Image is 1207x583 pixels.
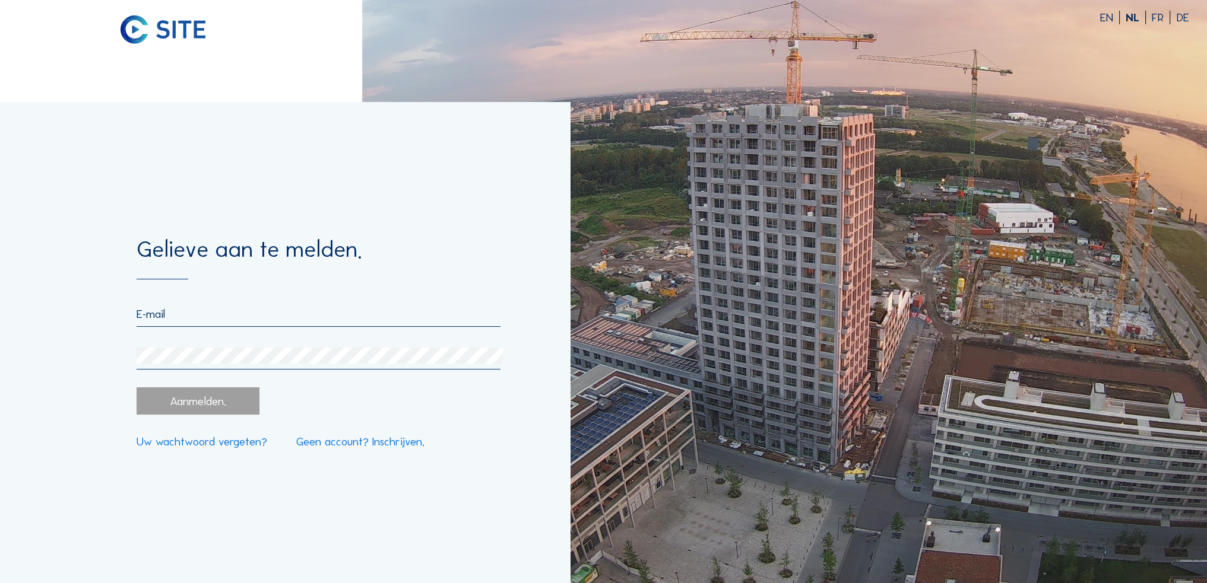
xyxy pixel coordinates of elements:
[1126,12,1146,23] div: NL
[137,307,500,321] input: E-mail
[1177,12,1189,23] div: DE
[1152,12,1170,23] div: FR
[137,436,267,447] a: Uw wachtwoord vergeten?
[1100,12,1120,23] div: EN
[137,387,259,415] div: Aanmelden.
[121,15,205,44] img: C-SITE logo
[296,436,424,447] a: Geen account? Inschrijven.
[137,238,500,279] div: Gelieve aan te melden.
